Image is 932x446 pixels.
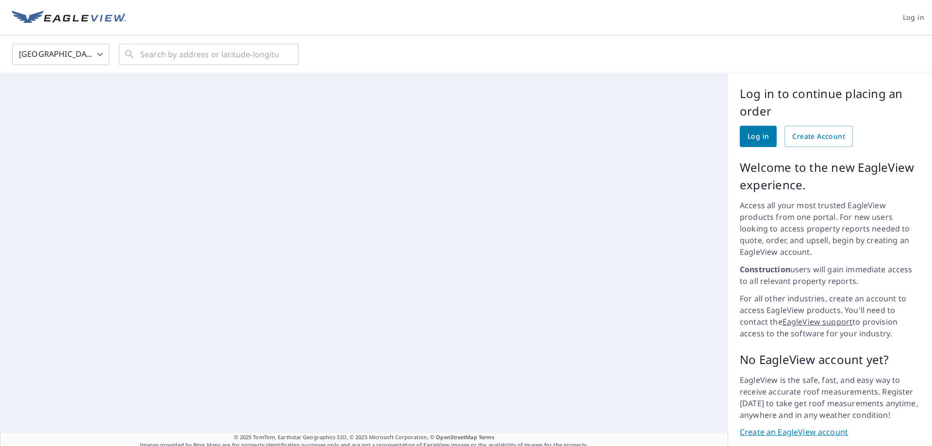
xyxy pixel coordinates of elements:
[740,199,920,258] p: Access all your most trusted EagleView products from one portal. For new users looking to access ...
[740,374,920,421] p: EagleView is the safe, fast, and easy way to receive accurate roof measurements. Register [DATE] ...
[740,264,920,287] p: users will gain immediate access to all relevant property reports.
[748,131,769,143] span: Log in
[436,433,477,441] a: OpenStreetMap
[740,85,920,120] p: Log in to continue placing an order
[12,41,109,68] div: [GEOGRAPHIC_DATA]
[740,293,920,339] p: For all other industries, create an account to access EagleView products. You'll need to contact ...
[234,433,495,442] span: © 2025 TomTom, Earthstar Geographics SIO, © 2025 Microsoft Corporation, ©
[479,433,495,441] a: Terms
[784,126,853,147] a: Create Account
[140,41,279,68] input: Search by address or latitude-longitude
[740,159,920,194] p: Welcome to the new EagleView experience.
[740,264,790,275] strong: Construction
[792,131,845,143] span: Create Account
[782,316,853,327] a: EagleView support
[740,351,920,368] p: No EagleView account yet?
[740,126,777,147] a: Log in
[740,427,920,438] a: Create an EagleView account
[903,12,924,24] span: Log in
[12,11,126,25] img: EV Logo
